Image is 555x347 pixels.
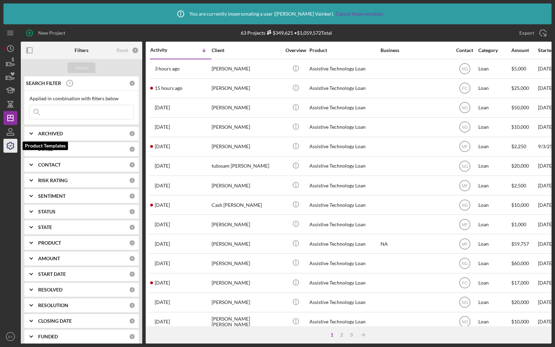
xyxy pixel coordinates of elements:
text: FC [462,86,468,91]
div: [PERSON_NAME] [212,215,281,234]
span: $59,757 [511,241,529,247]
div: Loan [478,215,511,234]
div: Loan [478,79,511,98]
b: CONTACT [38,162,61,168]
div: New Project [38,26,65,40]
div: Assistive Technology Loan [309,215,379,234]
div: Assistive Technology Loan [309,254,379,272]
div: Assistive Technology Loan [309,137,379,156]
div: Loan [478,157,511,175]
div: 0 [129,146,135,152]
time: 2025-09-13 06:22 [155,319,170,324]
div: 0 [129,333,135,340]
b: RISK RATING [38,178,68,183]
div: Apply [75,62,88,73]
div: [PERSON_NAME] [212,118,281,136]
div: Applied in combination with filters below [29,96,134,101]
div: tubssam [PERSON_NAME] [212,157,281,175]
div: Client [212,48,281,53]
div: Loan [478,99,511,117]
text: MF [462,183,468,188]
text: NG [462,105,468,110]
time: 2025-09-15 01:23 [155,280,170,286]
span: $1,000 [511,221,526,227]
div: 2 [337,332,347,338]
div: 0 [129,302,135,308]
time: 2025-09-16 23:00 [155,163,170,169]
div: Amount [511,48,537,53]
div: Business [381,48,450,53]
span: $60,000 [511,260,529,266]
div: Overview [283,48,309,53]
div: 1 [327,332,337,338]
div: Assistive Technology Loan [309,157,379,175]
text: NG [462,261,468,266]
text: NG [462,300,468,305]
b: RESOLUTION [38,303,68,308]
time: 2025-09-15 16:21 [155,241,170,247]
span: $2,500 [511,183,526,188]
text: MF [462,242,468,246]
div: [PERSON_NAME] [212,176,281,195]
div: 0 [129,240,135,246]
text: EV [8,335,13,339]
div: Reset [117,48,128,53]
div: Assistive Technology Loan [309,293,379,312]
time: 2025-09-16 00:39 [155,183,170,188]
div: Assistive Technology Loan [309,313,379,331]
span: $2,250 [511,143,526,149]
div: Loan [478,293,511,312]
div: [PERSON_NAME] [212,254,281,272]
span: $5,000 [511,66,526,71]
div: Cash [PERSON_NAME] [212,196,281,214]
div: [PERSON_NAME] [PERSON_NAME] [212,313,281,331]
b: STATUS [38,209,55,214]
div: 0 [129,318,135,324]
text: NG [462,320,468,324]
span: $50,000 [511,104,529,110]
a: Cancel Impersonation [336,11,383,17]
b: START DATE [38,271,66,277]
div: 0 [129,130,135,137]
div: [PERSON_NAME] [212,274,281,292]
div: 0 [129,162,135,168]
div: Activity [150,47,181,53]
div: 0 [129,193,135,199]
text: MF [462,144,468,149]
div: Loan [478,254,511,272]
time: 2025-09-17 10:09 [155,124,170,130]
span: $10,000 [511,124,529,130]
div: Loan [478,60,511,78]
time: 2025-09-14 05:15 [155,299,170,305]
div: 0 [129,271,135,277]
time: 2025-09-18 04:57 [155,85,182,91]
div: Assistive Technology Loan [309,79,379,98]
b: STATE [38,225,52,230]
div: Assistive Technology Loan [309,60,379,78]
b: AMOUNT [38,256,60,261]
div: 0 [132,47,139,54]
span: $10,000 [511,319,529,324]
text: MF [462,222,468,227]
div: Assistive Technology Loan [309,196,379,214]
div: [PERSON_NAME] [212,235,281,253]
time: 2025-09-17 19:05 [155,105,170,110]
time: 2025-09-16 00:06 [155,202,170,208]
div: Loan [478,137,511,156]
div: 0 [129,209,135,215]
text: FC [462,281,468,286]
div: Assistive Technology Loan [309,176,379,195]
div: 0 [129,177,135,184]
div: Export [519,26,534,40]
div: [PERSON_NAME] [212,79,281,98]
span: $20,000 [511,299,529,305]
div: Loan [478,235,511,253]
b: ARCHIVED [38,131,63,136]
button: Apply [68,62,95,73]
time: 2025-09-15 23:47 [155,222,170,227]
span: $20,000 [511,163,529,169]
div: Loan [478,196,511,214]
b: STAGE [38,146,53,152]
div: 0 [129,224,135,230]
div: 0 [129,255,135,262]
